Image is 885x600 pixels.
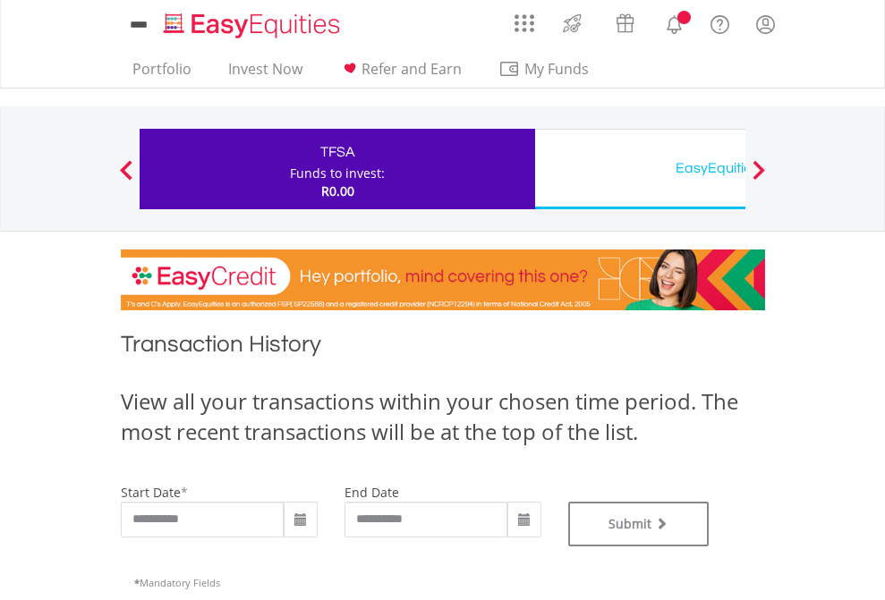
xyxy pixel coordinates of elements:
[362,59,462,79] span: Refer and Earn
[121,328,765,368] h1: Transaction History
[221,60,310,88] a: Invest Now
[610,9,640,38] img: vouchers-v2.svg
[121,484,181,501] label: start date
[150,139,524,165] div: TFSA
[321,182,354,199] span: R0.00
[332,60,469,88] a: Refer and Earn
[160,11,347,40] img: EasyEquities_Logo.png
[121,249,765,310] img: EasyCredit Promotion Banner
[108,169,144,187] button: Previous
[515,13,534,33] img: grid-menu-icon.svg
[125,60,199,88] a: Portfolio
[157,4,347,40] a: Home page
[697,4,743,40] a: FAQ's and Support
[568,502,710,546] button: Submit
[741,169,777,187] button: Next
[121,386,765,448] div: View all your transactions within your chosen time period. The most recent transactions will be a...
[503,4,546,33] a: AppsGrid
[599,4,651,38] a: Vouchers
[651,4,697,40] a: Notifications
[345,484,399,501] label: end date
[498,57,616,80] span: My Funds
[134,576,220,589] span: Mandatory Fields
[743,4,788,44] a: My Profile
[290,165,385,182] div: Funds to invest:
[557,9,587,38] img: thrive-v2.svg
